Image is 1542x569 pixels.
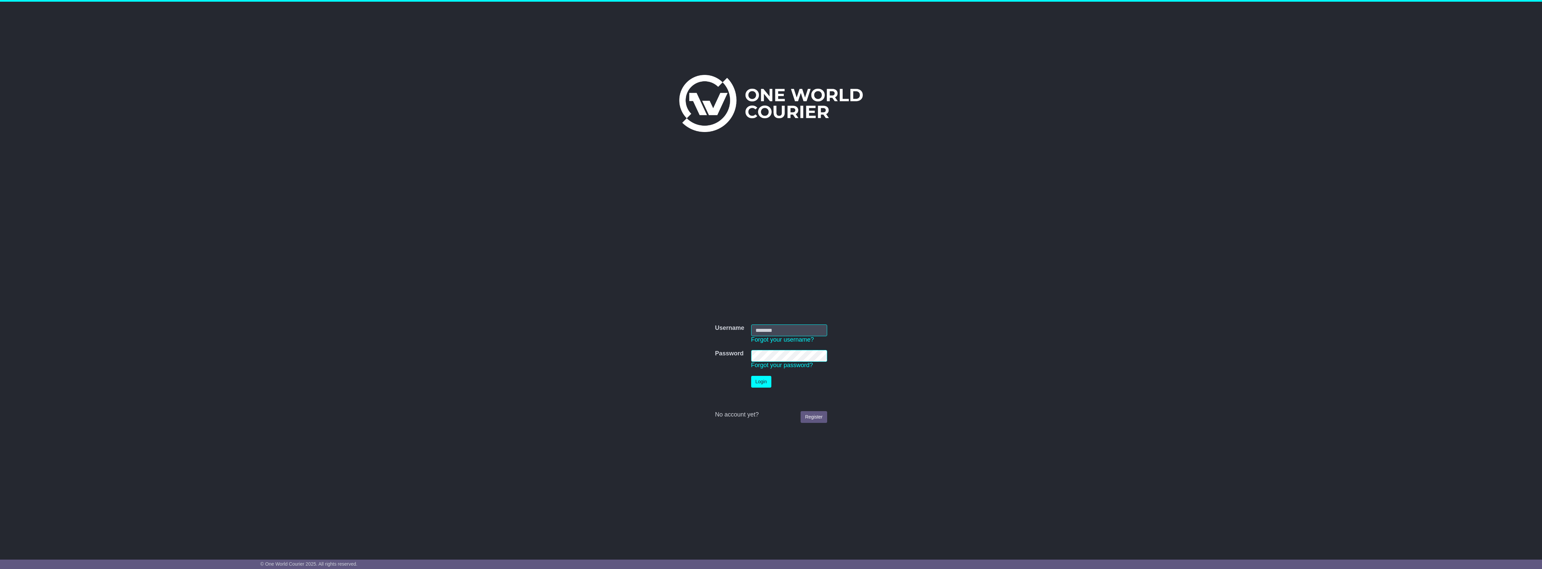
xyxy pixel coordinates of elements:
span: © One World Courier 2025. All rights reserved. [260,561,357,567]
label: Password [715,350,743,357]
a: Forgot your password? [751,362,813,368]
img: One World [679,75,863,132]
div: No account yet? [715,411,827,419]
label: Username [715,324,744,332]
a: Forgot your username? [751,336,814,343]
button: Login [751,376,771,388]
a: Register [801,411,827,423]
